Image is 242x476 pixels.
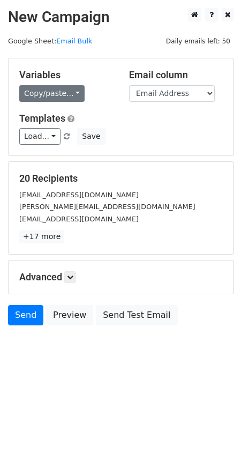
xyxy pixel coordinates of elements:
[77,128,105,145] button: Save
[19,85,85,102] a: Copy/paste...
[19,271,223,283] h5: Advanced
[188,425,242,476] iframe: Chat Widget
[162,37,234,45] a: Daily emails left: 50
[162,35,234,47] span: Daily emails left: 50
[129,69,223,81] h5: Email column
[19,203,195,211] small: [PERSON_NAME][EMAIL_ADDRESS][DOMAIN_NAME]
[19,69,113,81] h5: Variables
[8,305,43,325] a: Send
[19,113,65,124] a: Templates
[46,305,93,325] a: Preview
[19,215,139,223] small: [EMAIL_ADDRESS][DOMAIN_NAME]
[96,305,177,325] a: Send Test Email
[8,37,92,45] small: Google Sheet:
[19,230,64,243] a: +17 more
[19,173,223,184] h5: 20 Recipients
[56,37,92,45] a: Email Bulk
[19,191,139,199] small: [EMAIL_ADDRESS][DOMAIN_NAME]
[19,128,61,145] a: Load...
[8,8,234,26] h2: New Campaign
